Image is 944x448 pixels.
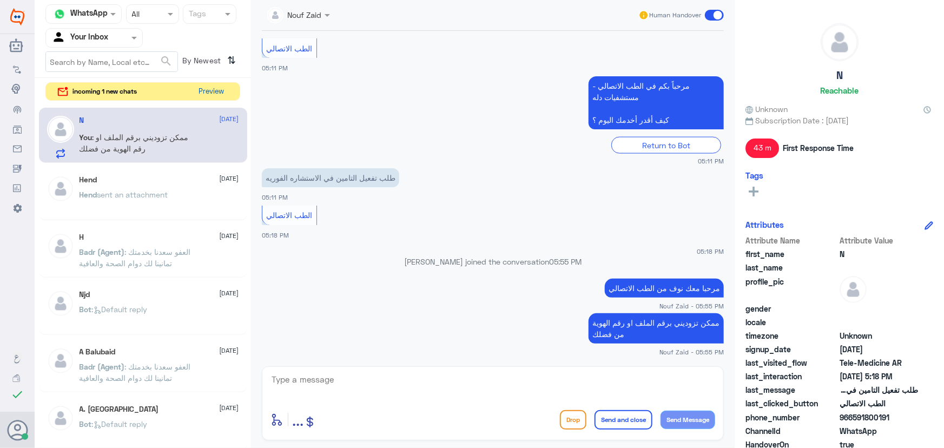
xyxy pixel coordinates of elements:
button: Send and close [595,410,652,430]
img: defaultAdmin.png [821,24,858,61]
span: Unknown [840,330,918,341]
span: Badr (Agent) [80,247,125,256]
span: : العفو سعدنا بخدمتك تمانينا لك دوام الصحة والعافية [80,362,191,383]
span: 2025-10-05T14:18:48.999Z [840,371,918,382]
h5: Hend [80,175,97,185]
span: [DATE] [220,114,239,124]
span: sent an attachment [97,190,168,199]
span: الطب الاتصالي [267,210,313,220]
h5: H [80,233,84,242]
p: 5/10/2025, 5:11 PM [262,168,399,187]
button: Avatar [7,420,28,440]
img: defaultAdmin.png [47,116,74,143]
span: null [840,317,918,328]
span: [DATE] [220,346,239,355]
span: Tele-Medicine AR [840,357,918,368]
span: الطب الاتصالي [267,44,313,53]
i: check [11,388,24,401]
span: Human Handover [649,10,701,20]
img: defaultAdmin.png [47,405,74,432]
p: 5/10/2025, 5:55 PM [605,279,724,298]
span: 05:11 PM [262,64,288,71]
span: 2025-09-07T13:33:11.272Z [840,344,918,355]
span: N [840,248,918,260]
button: Drop [560,410,586,430]
span: [DATE] [220,174,239,183]
span: 05:11 PM [698,156,724,166]
span: [DATE] [220,288,239,298]
img: defaultAdmin.png [47,233,74,260]
span: By Newest [178,51,223,73]
span: signup_date [745,344,837,355]
h5: Njd [80,290,90,299]
img: defaultAdmin.png [47,175,74,202]
span: search [160,55,173,68]
span: Hend [80,190,97,199]
span: gender [745,303,837,314]
h5: A Balubaid [80,347,116,357]
img: yourInbox.svg [51,30,68,46]
span: last_visited_flow [745,357,837,368]
span: 05:55 PM [549,257,582,266]
p: 5/10/2025, 5:55 PM [589,313,724,344]
h5: A. Turki [80,405,159,414]
button: search [160,52,173,70]
button: ... [292,407,303,432]
span: null [840,303,918,314]
span: ... [292,410,303,429]
span: first_name [745,248,837,260]
p: 5/10/2025, 5:11 PM [589,76,724,129]
span: 05:18 PM [697,247,724,256]
span: 05:18 PM [262,232,289,239]
span: 966591800191 [840,412,918,423]
img: defaultAdmin.png [840,276,867,303]
img: defaultAdmin.png [47,290,74,317]
span: الطب الاتصالي [840,398,918,409]
i: ⇅ [228,51,236,69]
span: Bot [80,305,92,314]
span: You [80,133,93,142]
img: whatsapp.png [51,6,68,22]
div: Return to Bot [611,137,721,154]
span: Nouf Zaid - 05:55 PM [659,301,724,311]
span: ChannelId [745,425,837,437]
span: incoming 1 new chats [73,87,137,96]
span: Subscription Date : [DATE] [745,115,933,126]
span: last_name [745,262,837,273]
span: last_clicked_button [745,398,837,409]
img: Widebot Logo [10,8,24,25]
span: Nouf Zaid - 05:55 PM [659,347,724,357]
h5: N [80,116,84,125]
span: : Default reply [92,305,148,314]
span: last_message [745,384,837,396]
span: 2 [840,425,918,437]
span: Unknown [745,103,788,115]
input: Search by Name, Local etc… [46,52,177,71]
span: profile_pic [745,276,837,301]
p: [PERSON_NAME] joined the conversation [262,256,724,267]
span: Bot [80,419,92,429]
span: timezone [745,330,837,341]
button: Send Message [661,411,715,429]
span: : Default reply [92,419,148,429]
div: Tags [187,8,206,22]
h6: Attributes [745,220,784,229]
span: First Response Time [783,142,854,154]
h6: Reachable [820,85,859,95]
button: Preview [194,83,229,101]
span: Attribute Value [840,235,918,246]
span: phone_number [745,412,837,423]
span: 05:11 PM [262,194,288,201]
span: [DATE] [220,231,239,241]
span: locale [745,317,837,328]
span: 43 m [745,139,779,158]
h6: Tags [745,170,763,180]
span: طلب تفعيل التامين في الاستشاره الفوريه [840,384,918,396]
span: last_interaction [745,371,837,382]
span: Badr (Agent) [80,362,125,371]
span: : العفو سعدنا بخدمتك تمانينا لك دوام الصحة والعافية [80,247,191,268]
span: : ممكن تزوديني برقم الملف او رقم الهوية من فضلك [80,133,189,153]
span: Attribute Name [745,235,837,246]
span: [DATE] [220,403,239,413]
img: defaultAdmin.png [47,347,74,374]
